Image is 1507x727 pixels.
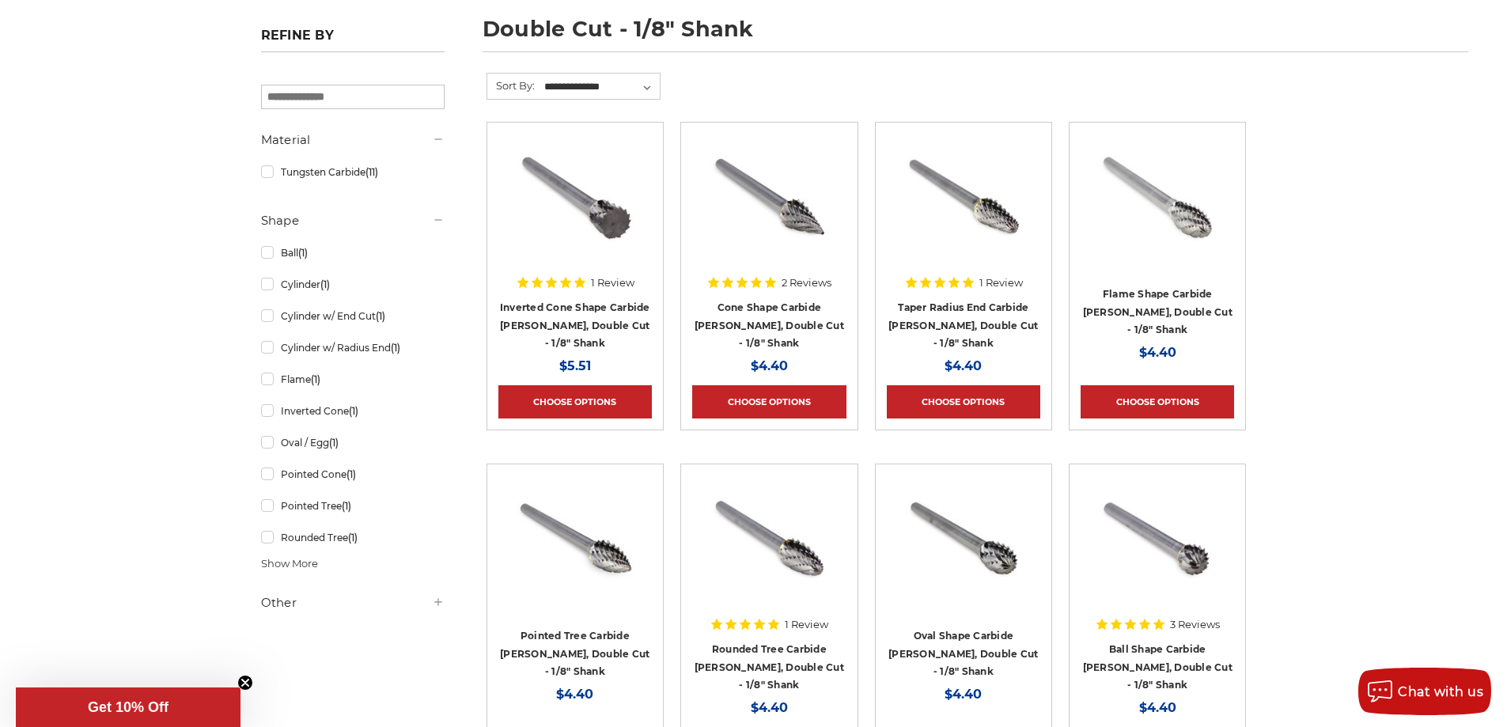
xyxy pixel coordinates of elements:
span: $4.40 [556,687,593,702]
span: Show More [261,556,318,572]
a: Tungsten Carbide [261,158,445,186]
a: Choose Options [498,385,652,418]
h5: Material [261,131,445,150]
a: Cone Shape Carbide [PERSON_NAME], Double Cut - 1/8" Shank [695,301,844,349]
a: CBSM-51D pointed cone shape carbide burr 1/8" shank [692,134,846,287]
a: CBSG-51D pointed tree shape carbide burr 1/8" shank [498,475,652,629]
a: Rounded Tree Carbide [PERSON_NAME], Double Cut - 1/8" Shank [695,643,844,691]
a: CBSF-51D rounded tree shape carbide burr 1/8" shank [692,475,846,629]
a: Inverted Cone [261,397,445,425]
a: Choose Options [887,385,1040,418]
span: (11) [365,166,378,178]
a: Ball [261,239,445,267]
a: oval shape tungsten carbide burrCBSE-51D oval/egg shape carbide burr 1/8" shank [887,475,1040,629]
span: $4.40 [945,358,982,373]
a: Flame Shape Carbide [PERSON_NAME], Double Cut - 1/8" Shank [1083,288,1232,335]
a: Cylinder w/ Radius End [261,334,445,362]
span: Chat with us [1398,684,1483,699]
img: CBSH-51D flame shape carbide burr 1/8" shank [1094,134,1221,260]
a: Cylinder [261,271,445,298]
label: Sort By: [487,74,535,97]
span: (1) [346,468,356,480]
img: CBSG-51D pointed tree shape carbide burr 1/8" shank [512,475,638,602]
img: CBSN-51D inverted cone shape carbide burr 1/8" shank [512,134,638,260]
span: 1 Review [591,278,634,288]
a: Flame [261,365,445,393]
span: (1) [348,532,358,543]
span: $4.40 [1139,700,1176,715]
a: Pointed Cone [261,460,445,488]
button: Chat with us [1358,668,1491,715]
span: $4.40 [751,700,788,715]
span: 1 Review [979,278,1023,288]
span: $5.51 [559,358,591,373]
a: CBSD-51D ball shape carbide burr 1/8" shank [1081,475,1234,629]
a: Oval Shape Carbide [PERSON_NAME], Double Cut - 1/8" Shank [888,630,1038,677]
span: (1) [311,373,320,385]
span: 2 Reviews [782,278,831,288]
span: (1) [349,405,358,417]
span: 1 Review [785,619,828,630]
span: Get 10% Off [88,699,168,715]
a: Cylinder w/ End Cut [261,302,445,330]
span: (1) [391,342,400,354]
h5: Shape [261,211,445,230]
img: CBSF-51D rounded tree shape carbide burr 1/8" shank [706,475,832,602]
a: Taper Radius End Carbide [PERSON_NAME], Double Cut - 1/8" Shank [888,301,1038,349]
div: Get 10% OffClose teaser [16,687,240,727]
span: (1) [320,278,330,290]
a: Choose Options [1081,385,1234,418]
span: 3 Reviews [1170,619,1220,630]
a: Pointed Tree [261,492,445,520]
img: CBSM-51D pointed cone shape carbide burr 1/8" shank [706,134,832,260]
a: CBSN-51D inverted cone shape carbide burr 1/8" shank [498,134,652,287]
span: (1) [329,437,339,449]
a: Oval / Egg [261,429,445,456]
span: $4.40 [1139,345,1176,360]
img: CBSL-51D taper shape carbide burr 1/8" shank [900,134,1027,260]
a: Pointed Tree Carbide [PERSON_NAME], Double Cut - 1/8" Shank [500,630,649,677]
button: Close teaser [237,675,253,691]
span: $4.40 [945,687,982,702]
img: oval shape tungsten carbide burrCBSE-51D oval/egg shape carbide burr 1/8" shank [900,475,1027,602]
select: Sort By: [542,75,660,99]
a: CBSL-51D taper shape carbide burr 1/8" shank [887,134,1040,287]
img: CBSD-51D ball shape carbide burr 1/8" shank [1094,475,1221,602]
h5: Other [261,593,445,612]
a: Rounded Tree [261,524,445,551]
h1: double cut - 1/8" shank [483,18,1468,52]
span: (1) [342,500,351,512]
a: Inverted Cone Shape Carbide [PERSON_NAME], Double Cut - 1/8" Shank [500,301,650,349]
h5: Refine by [261,28,445,52]
span: (1) [376,310,385,322]
span: (1) [298,247,308,259]
a: Choose Options [692,385,846,418]
a: Ball Shape Carbide [PERSON_NAME], Double Cut - 1/8" Shank [1083,643,1232,691]
a: CBSH-51D flame shape carbide burr 1/8" shank [1081,134,1234,287]
span: $4.40 [751,358,788,373]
